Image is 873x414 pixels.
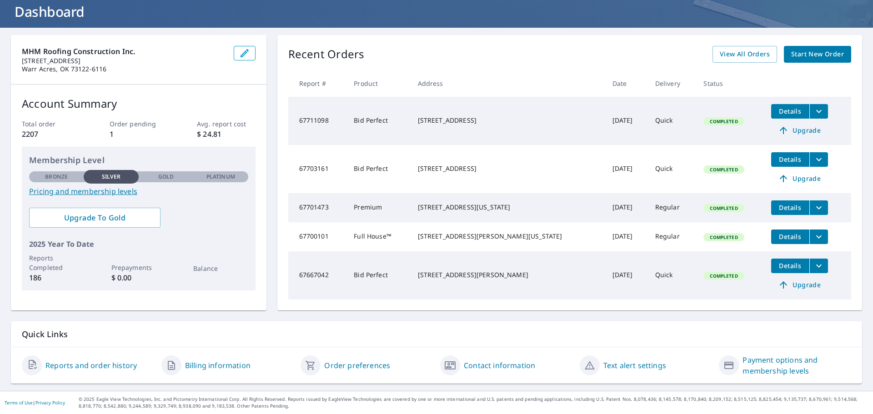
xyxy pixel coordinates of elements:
p: Reports Completed [29,253,84,272]
button: filesDropdownBtn-67703161 [809,152,828,167]
td: 67703161 [288,145,347,193]
th: Product [346,70,410,97]
td: Quick [648,251,697,299]
td: Bid Perfect [346,97,410,145]
td: Bid Perfect [346,145,410,193]
a: Text alert settings [603,360,666,371]
td: Premium [346,193,410,222]
span: Details [777,107,804,115]
p: Recent Orders [288,46,365,63]
span: Completed [704,205,743,211]
button: filesDropdownBtn-67701473 [809,200,828,215]
p: 2207 [22,129,80,140]
td: [DATE] [605,193,648,222]
td: 67700101 [288,222,347,251]
span: Start New Order [791,49,844,60]
span: Upgrade [777,125,823,136]
span: Upgrade [777,173,823,184]
th: Status [696,70,763,97]
a: Reports and order history [45,360,137,371]
p: Gold [158,173,174,181]
p: 186 [29,272,84,283]
p: Account Summary [22,95,256,112]
a: View All Orders [712,46,777,63]
span: Details [777,232,804,241]
th: Delivery [648,70,697,97]
p: $ 0.00 [111,272,166,283]
p: Platinum [206,173,235,181]
p: Total order [22,119,80,129]
a: Terms of Use [5,399,33,406]
span: Details [777,261,804,270]
a: Order preferences [324,360,390,371]
a: Contact information [464,360,535,371]
button: detailsBtn-67711098 [771,104,809,119]
button: detailsBtn-67701473 [771,200,809,215]
td: Regular [648,193,697,222]
a: Pricing and membership levels [29,186,248,197]
p: [STREET_ADDRESS] [22,57,226,65]
div: [STREET_ADDRESS] [418,116,598,125]
span: Upgrade [777,279,823,290]
a: Billing information [185,360,251,371]
span: Completed [704,234,743,240]
p: Bronze [45,173,68,181]
p: MHM Roofing Construction Inc. [22,46,226,57]
span: Completed [704,166,743,173]
td: [DATE] [605,145,648,193]
button: detailsBtn-67667042 [771,259,809,273]
span: Upgrade To Gold [36,213,153,223]
a: Upgrade [771,278,828,292]
p: Order pending [110,119,168,129]
p: | [5,400,65,405]
p: Avg. report cost [197,119,255,129]
span: Details [777,203,804,212]
button: filesDropdownBtn-67700101 [809,229,828,244]
td: [DATE] [605,222,648,251]
p: Balance [193,264,248,273]
td: Bid Perfect [346,251,410,299]
th: Date [605,70,648,97]
a: Upgrade [771,171,828,186]
p: 1 [110,129,168,140]
td: Regular [648,222,697,251]
td: Full House™ [346,222,410,251]
td: Quick [648,145,697,193]
p: $ 24.81 [197,129,255,140]
td: 67701473 [288,193,347,222]
p: Membership Level [29,154,248,166]
div: [STREET_ADDRESS] [418,164,598,173]
p: © 2025 Eagle View Technologies, Inc. and Pictometry International Corp. All Rights Reserved. Repo... [79,396,868,409]
th: Report # [288,70,347,97]
a: Upgrade [771,123,828,138]
p: Prepayments [111,263,166,272]
td: Quick [648,97,697,145]
span: Details [777,155,804,164]
p: Quick Links [22,329,851,340]
div: [STREET_ADDRESS][US_STATE] [418,203,598,212]
span: Completed [704,118,743,125]
span: View All Orders [720,49,770,60]
th: Address [411,70,605,97]
a: Start New Order [784,46,851,63]
div: [STREET_ADDRESS][PERSON_NAME] [418,270,598,279]
button: detailsBtn-67703161 [771,152,809,167]
button: filesDropdownBtn-67711098 [809,104,828,119]
td: 67667042 [288,251,347,299]
a: Upgrade To Gold [29,208,161,228]
a: Privacy Policy [35,399,65,406]
td: 67711098 [288,97,347,145]
td: [DATE] [605,97,648,145]
p: Warr Acres, OK 73122-6116 [22,65,226,73]
td: [DATE] [605,251,648,299]
h1: Dashboard [11,2,862,21]
button: detailsBtn-67700101 [771,229,809,244]
div: [STREET_ADDRESS][PERSON_NAME][US_STATE] [418,232,598,241]
a: Payment options and membership levels [743,354,851,376]
p: Silver [102,173,121,181]
button: filesDropdownBtn-67667042 [809,259,828,273]
p: 2025 Year To Date [29,239,248,249]
span: Completed [704,273,743,279]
